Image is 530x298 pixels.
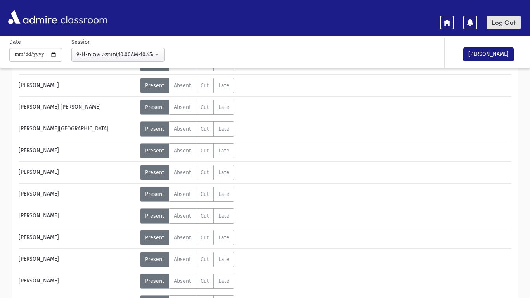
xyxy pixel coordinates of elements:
div: AttTypes [140,187,234,202]
span: Present [145,234,164,241]
div: AttTypes [140,121,234,137]
div: [PERSON_NAME] [15,165,140,180]
span: Cut [201,169,209,176]
div: [PERSON_NAME] [15,78,140,93]
span: Absent [174,191,191,198]
span: Cut [201,234,209,241]
span: Present [145,213,164,219]
span: classroom [59,7,108,28]
span: Present [145,191,164,198]
span: Cut [201,147,209,154]
span: Absent [174,104,191,111]
div: AttTypes [140,100,234,115]
label: Session [71,38,91,46]
span: Absent [174,147,191,154]
a: Log Out [487,16,521,29]
div: AttTypes [140,78,234,93]
div: [PERSON_NAME][GEOGRAPHIC_DATA] [15,121,140,137]
span: Absent [174,169,191,176]
div: [PERSON_NAME] [15,187,140,202]
span: Absent [174,256,191,263]
span: Late [218,147,229,154]
span: Present [145,169,164,176]
span: Cut [201,191,209,198]
img: AdmirePro [6,8,59,26]
button: [PERSON_NAME] [463,47,514,61]
span: Cut [201,278,209,284]
span: Cut [201,213,209,219]
span: Cut [201,82,209,89]
span: Late [218,191,229,198]
span: Absent [174,213,191,219]
span: Late [218,126,229,132]
span: Late [218,169,229,176]
span: Late [218,256,229,263]
span: Late [218,234,229,241]
div: [PERSON_NAME] [15,143,140,158]
span: Absent [174,234,191,241]
span: Present [145,126,164,132]
span: Late [218,104,229,111]
div: AttTypes [140,230,234,245]
span: Present [145,256,164,263]
div: AttTypes [140,143,234,158]
div: [PERSON_NAME] [15,274,140,289]
div: AttTypes [140,252,234,267]
span: Present [145,278,164,284]
div: AttTypes [140,165,234,180]
span: Absent [174,278,191,284]
div: [PERSON_NAME] [15,208,140,223]
span: Present [145,104,164,111]
span: Cut [201,104,209,111]
button: 9-H-חומש: שמות(10:00AM-10:45AM) [71,48,165,62]
span: Present [145,82,164,89]
span: Late [218,82,229,89]
span: Cut [201,126,209,132]
span: Late [218,213,229,219]
span: Cut [201,256,209,263]
span: Absent [174,82,191,89]
div: [PERSON_NAME] [PERSON_NAME] [15,100,140,115]
div: 9-H-חומש: שמות(10:00AM-10:45AM) [76,50,153,59]
div: [PERSON_NAME] [15,252,140,267]
span: Present [145,147,164,154]
div: AttTypes [140,274,234,289]
span: Absent [174,126,191,132]
div: AttTypes [140,208,234,223]
label: Date [9,38,21,46]
div: [PERSON_NAME] [15,230,140,245]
